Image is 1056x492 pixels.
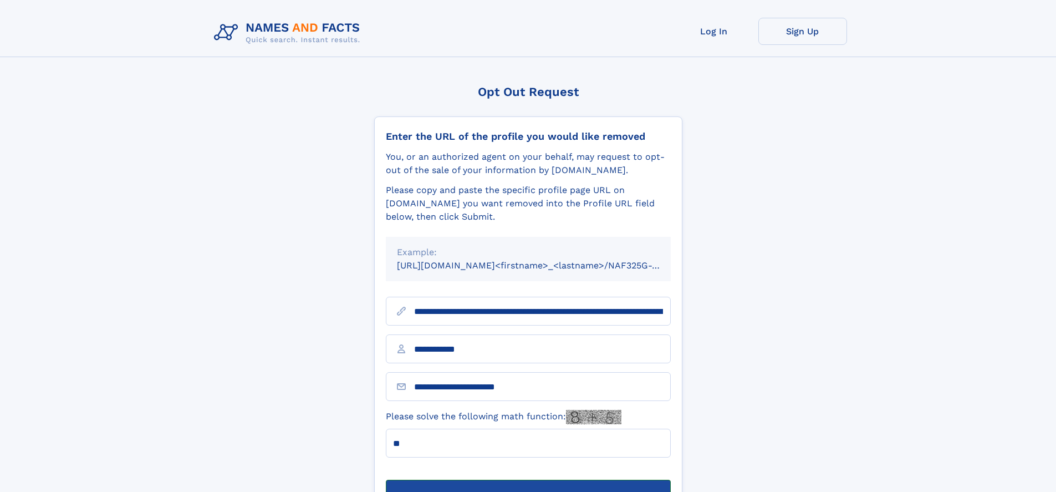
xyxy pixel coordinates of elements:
label: Please solve the following math function: [386,410,621,424]
div: You, or an authorized agent on your behalf, may request to opt-out of the sale of your informatio... [386,150,671,177]
div: Opt Out Request [374,85,682,99]
div: Example: [397,246,660,259]
img: Logo Names and Facts [210,18,369,48]
a: Log In [670,18,758,45]
a: Sign Up [758,18,847,45]
div: Please copy and paste the specific profile page URL on [DOMAIN_NAME] you want removed into the Pr... [386,184,671,224]
small: [URL][DOMAIN_NAME]<firstname>_<lastname>/NAF325G-xxxxxxxx [397,260,692,271]
div: Enter the URL of the profile you would like removed [386,130,671,143]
